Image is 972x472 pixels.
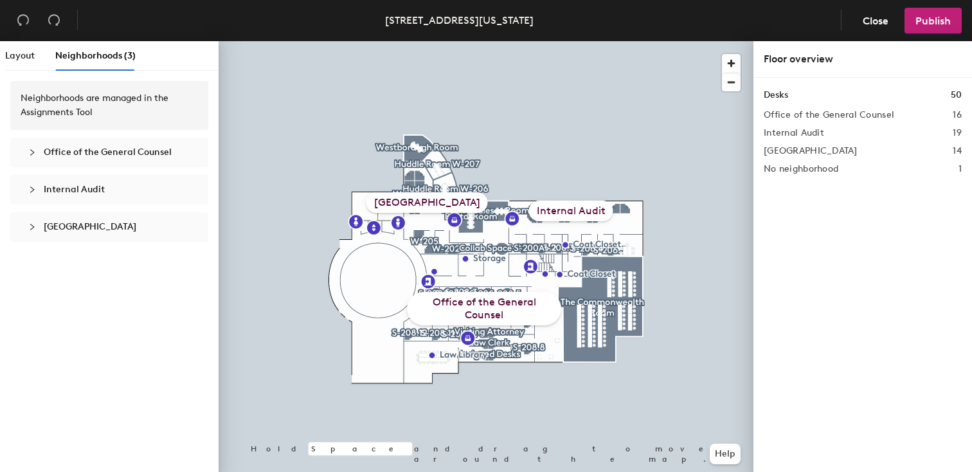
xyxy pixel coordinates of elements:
div: Floor overview [764,51,962,67]
h2: 1 [959,164,962,174]
h2: 14 [953,146,962,156]
span: Internal Audit [44,184,105,195]
h2: [GEOGRAPHIC_DATA] [764,146,858,156]
h2: Internal Audit [764,128,824,138]
div: [GEOGRAPHIC_DATA] [21,212,198,242]
span: Office of the General Counsel [44,147,172,158]
button: Publish [905,8,962,33]
span: Neighborhoods (3) [55,50,136,61]
span: [GEOGRAPHIC_DATA] [44,221,136,232]
div: [STREET_ADDRESS][US_STATE] [385,12,534,28]
span: Layout [5,50,35,61]
h2: 19 [953,128,962,138]
h2: Office of the General Counsel [764,110,894,120]
span: collapsed [28,186,36,194]
button: Undo (⌘ + Z) [10,8,36,33]
span: Close [863,15,888,27]
div: [GEOGRAPHIC_DATA] [366,192,488,213]
div: Office of the General Counsel [21,138,198,167]
button: Close [852,8,899,33]
h2: 16 [953,110,962,120]
button: Help [710,444,741,464]
div: Neighborhoods are managed in the Assignments Tool [21,91,198,120]
span: collapsed [28,223,36,231]
h1: 50 [951,88,962,102]
div: Internal Audit [21,175,198,204]
button: Redo (⌘ + ⇧ + Z) [41,8,67,33]
span: Publish [915,15,951,27]
span: collapsed [28,149,36,156]
h1: Desks [764,88,788,102]
h2: No neighborhood [764,164,838,174]
div: Internal Audit [529,201,613,221]
div: Office of the General Counsel [407,292,561,325]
